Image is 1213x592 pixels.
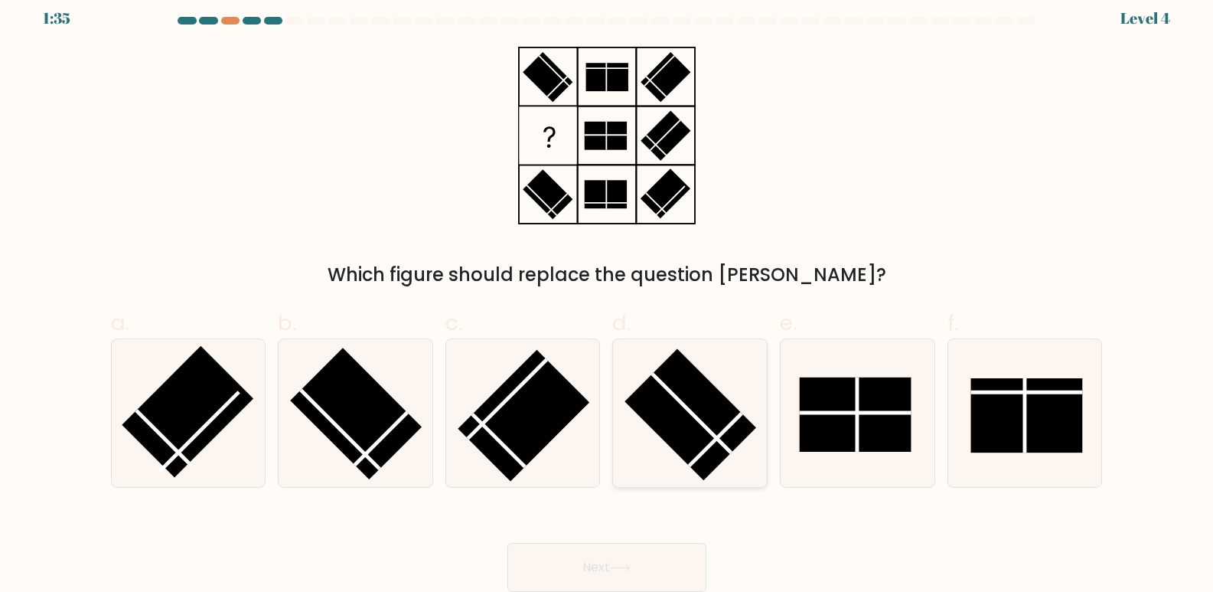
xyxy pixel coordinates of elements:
[507,543,706,592] button: Next
[43,7,70,30] div: 1:35
[780,308,797,338] span: e.
[111,308,129,338] span: a.
[1120,7,1170,30] div: Level 4
[947,308,958,338] span: f.
[278,308,296,338] span: b.
[445,308,462,338] span: c.
[120,261,1094,289] div: Which figure should replace the question [PERSON_NAME]?
[612,308,631,338] span: d.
